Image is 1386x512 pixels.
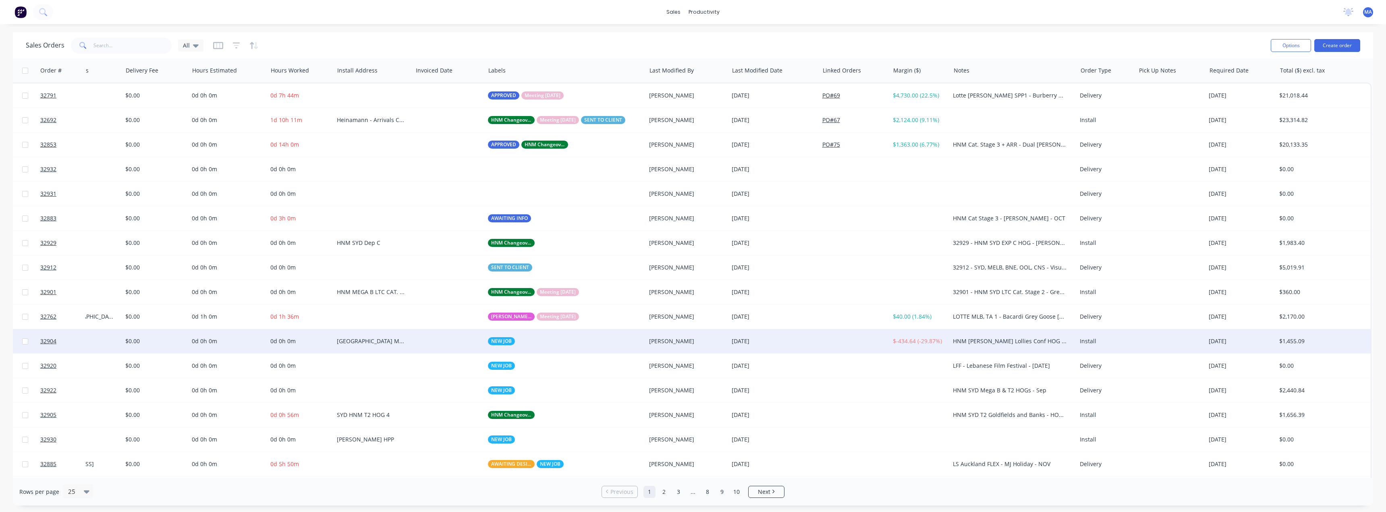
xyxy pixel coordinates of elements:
[40,231,89,255] a: 32929
[270,190,296,197] span: 0d 0h 0m
[1081,66,1111,75] div: Order Type
[93,37,172,54] input: Search...
[1209,460,1273,468] div: [DATE]
[525,141,565,149] span: HNM Changeover
[732,337,816,345] div: [DATE]
[649,362,722,370] div: [PERSON_NAME]
[40,116,56,124] span: 32692
[192,165,260,173] div: 0d 0h 0m
[491,288,531,296] span: HNM Changeover
[40,477,89,501] a: 32928
[40,288,56,296] span: 32901
[26,41,64,49] h1: Sales Orders
[192,141,260,149] div: 0d 0h 0m
[953,141,1067,149] div: HNM Cat. Stage 3 + ARR - Dual [PERSON_NAME] & [PERSON_NAME]
[491,435,512,444] span: NEW JOB
[337,239,405,247] div: HNM SYD Dep C
[337,66,378,75] div: Install Address
[1279,165,1363,173] div: $0.00
[1139,66,1176,75] div: Pick Up Notes
[1080,91,1129,99] div: Delivery
[126,66,158,75] div: Delivery Fee
[649,313,722,321] div: [PERSON_NAME]
[1080,116,1129,124] div: Install
[40,157,89,181] a: 32932
[192,337,260,345] div: 0d 0h 0m
[192,190,260,198] div: 0d 0h 0m
[1279,362,1363,370] div: $0.00
[701,486,714,498] a: Page 8
[270,435,296,443] span: 0d 0h 0m
[1080,460,1129,468] div: Delivery
[192,288,260,296] div: 0d 0h 0m
[953,460,1067,468] div: LS Auckland FLEX - MJ Holiday - NOV
[953,91,1067,99] div: Lotte [PERSON_NAME] SPP1 - Burberry Goddess / Burberry Hero - Sep
[192,362,260,370] div: 0d 0h 0m
[1209,91,1273,99] div: [DATE]
[125,165,183,173] div: $ 0.00
[540,288,576,296] span: Meeting [DATE]
[488,411,535,419] button: HNM Changeover
[758,488,770,496] span: Next
[610,488,633,496] span: Previous
[649,411,722,419] div: [PERSON_NAME]
[183,41,190,50] span: All
[491,91,516,99] span: APPROVED
[598,486,788,498] ul: Pagination
[125,460,183,468] div: $ 0.00
[488,141,568,149] button: APPROVEDHNM Changeover
[40,386,56,394] span: 32922
[893,141,944,149] div: $1,363.00 (6.77%)
[732,165,816,173] div: [DATE]
[953,214,1067,222] div: HNM Cat Stage 3 - [PERSON_NAME] - OCT
[540,116,576,124] span: Meeting [DATE]
[192,91,260,99] div: 0d 0h 0m
[488,66,506,75] div: Labels
[732,411,816,419] div: [DATE]
[125,190,183,198] div: $ 0.00
[125,337,183,345] div: $ 0.00
[1080,337,1129,345] div: Install
[491,239,531,247] span: HNM Changeover
[643,486,656,498] a: Page 1 is your current page
[953,411,1067,419] div: HNM SYD T2 Goldfields and Banks - HOG [DATE]
[40,66,62,75] div: Order #
[488,263,532,272] button: SENT TO CLIENT
[337,116,405,124] div: Heinamann - Arrivals Cat. Stage 2 Mascot [GEOGRAPHIC_DATA] [GEOGRAPHIC_DATA]
[1271,39,1311,52] button: Options
[337,288,405,296] div: HNM MEGA B LTC CAT. STAGE 2
[1080,288,1129,296] div: Install
[732,288,816,296] div: [DATE]
[125,386,183,394] div: $ 0.00
[40,141,56,149] span: 32853
[270,214,296,222] span: 0d 3h 0m
[40,83,89,108] a: 32791
[125,411,183,419] div: $ 0.00
[953,313,1067,321] div: LOTTE MLB, TA 1 - Bacardi Grey Goose [DATE] - [DATE] Generic Space with brand fixtures & Floor St...
[40,133,89,157] a: 32853
[491,116,531,124] span: HNM Changeover
[893,337,944,345] div: $-434.64 (-29.87%)
[953,362,1067,370] div: LFF - Lebanese Film Festival - [DATE]
[1080,239,1129,247] div: Install
[125,91,183,99] div: $ 0.00
[125,214,183,222] div: $ 0.00
[15,6,27,18] img: Factory
[491,263,529,272] span: SENT TO CLIENT
[823,66,861,75] div: Linked Orders
[40,182,89,206] a: 32931
[491,362,512,370] span: NEW JOB
[1279,411,1363,419] div: $1,656.39
[488,386,515,394] button: NEW JOB
[584,116,622,124] span: SENT TO CLIENT
[337,435,405,444] div: [PERSON_NAME] HPP
[488,337,515,345] button: NEW JOB
[732,460,816,468] div: [DATE]
[1080,141,1129,149] div: Delivery
[658,486,670,498] a: Page 2
[649,435,722,444] div: [PERSON_NAME]
[649,386,722,394] div: [PERSON_NAME]
[40,165,56,173] span: 32932
[687,486,699,498] a: Jump forward
[40,305,89,329] a: 32762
